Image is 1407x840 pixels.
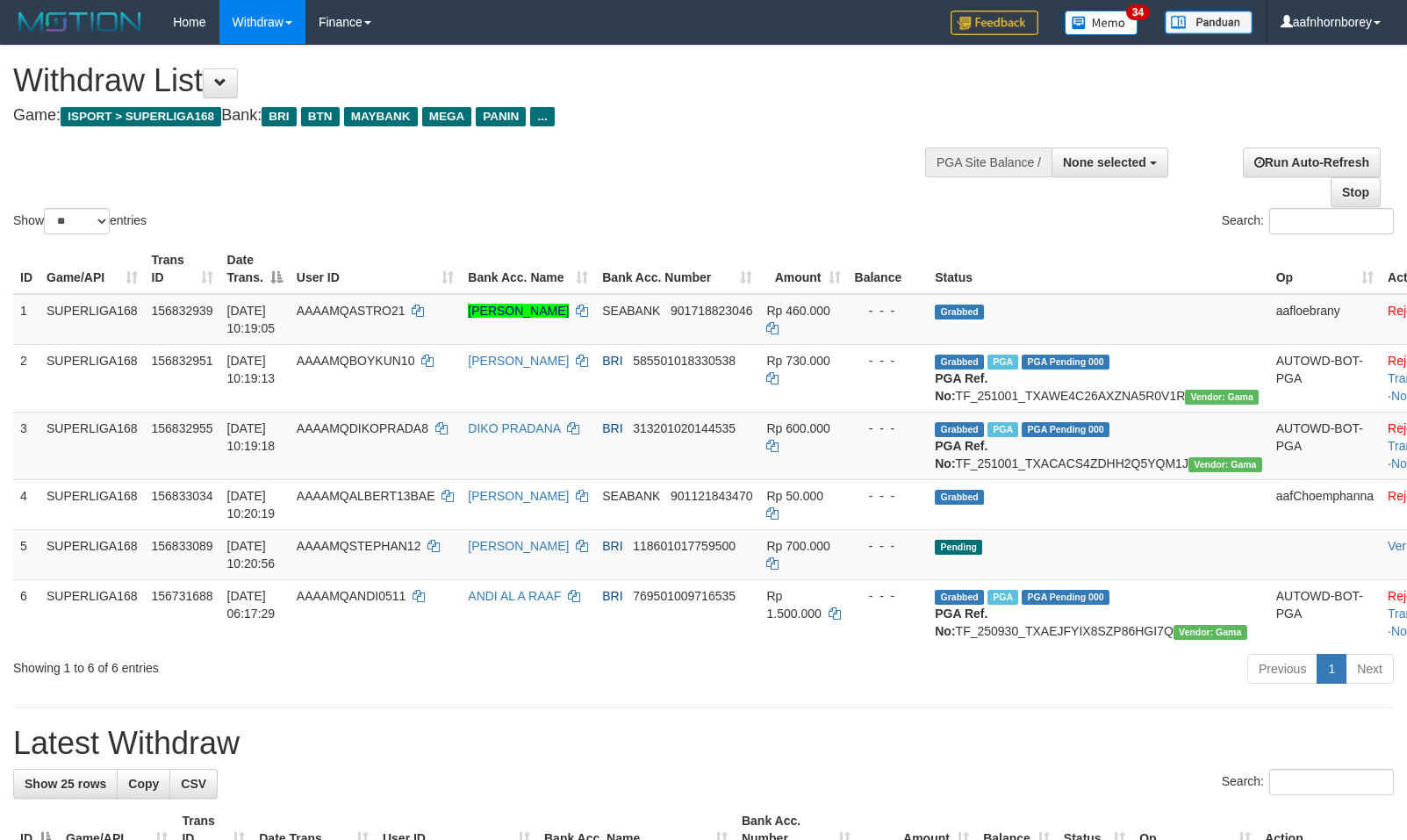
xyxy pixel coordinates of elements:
img: panduan.png [1165,11,1253,34]
td: SUPERLIGA168 [39,529,145,579]
th: Op: activate to sort column ascending [1269,244,1381,294]
b: PGA Ref. No: [935,439,987,470]
td: 4 [13,479,39,529]
span: PGA Pending [1022,355,1109,370]
h4: Game: Bank: [13,107,921,125]
span: [DATE] 10:19:13 [227,354,276,385]
td: AUTOWD-BOT-PGA [1269,344,1381,412]
span: AAAAMQASTRO21 [297,304,406,318]
span: BRI [602,354,622,368]
a: Run Auto-Refresh [1243,147,1381,177]
span: Grabbed [935,355,984,370]
td: SUPERLIGA168 [39,344,145,412]
span: 156832939 [152,304,213,318]
span: 156731688 [152,589,213,603]
span: PGA Pending [1022,422,1109,437]
span: Rp 50.000 [766,489,823,503]
img: Feedback.jpg [951,11,1038,35]
span: BRI [602,421,622,435]
span: Rp 730.000 [766,354,829,368]
span: Rp 1.500.000 [766,589,821,621]
span: ... [530,107,554,126]
img: Button%20Memo.svg [1065,11,1138,35]
th: Amount: activate to sort column ascending [759,244,847,294]
a: DIKO PRADANA [468,421,560,435]
span: [DATE] 06:17:29 [227,589,276,621]
td: SUPERLIGA168 [39,412,145,479]
span: Grabbed [935,305,984,319]
span: SEABANK [602,304,660,318]
h1: Latest Withdraw [13,726,1394,761]
div: - - - [855,420,922,437]
div: - - - [855,302,922,319]
span: Rp 600.000 [766,421,829,435]
th: Balance [848,244,929,294]
td: SUPERLIGA168 [39,294,145,345]
select: Showentries [44,208,110,234]
span: 34 [1126,4,1150,20]
span: Marked by aafromsomean [987,590,1018,605]
input: Search: [1269,769,1394,795]
span: Copy 585501018330538 to clipboard [633,354,736,368]
td: aafloebrany [1269,294,1381,345]
label: Show entries [13,208,147,234]
span: PANIN [476,107,526,126]
td: 1 [13,294,39,345]
a: Previous [1247,654,1317,684]
td: 3 [13,412,39,479]
span: Grabbed [935,490,984,505]
th: Status [928,244,1268,294]
span: CSV [181,777,206,791]
span: Show 25 rows [25,777,106,791]
span: MEGA [422,107,472,126]
span: Marked by aafsengchandara [987,422,1018,437]
td: AUTOWD-BOT-PGA [1269,412,1381,479]
span: AAAAMQALBERT13BAE [297,489,435,503]
span: AAAAMQDIKOPRADA8 [297,421,428,435]
span: MAYBANK [344,107,418,126]
span: Copy 901718823046 to clipboard [671,304,752,318]
a: 1 [1317,654,1346,684]
span: BRI [602,589,622,603]
td: TF_251001_TXAWE4C26AXZNA5R0V1R [928,344,1268,412]
div: - - - [855,587,922,605]
a: Stop [1331,177,1381,207]
th: Bank Acc. Name: activate to sort column ascending [461,244,595,294]
a: [PERSON_NAME] [468,539,569,553]
span: None selected [1063,155,1146,169]
span: AAAAMQBOYKUN10 [297,354,415,368]
th: ID [13,244,39,294]
span: 156832955 [152,421,213,435]
button: None selected [1052,147,1168,177]
span: [DATE] 10:19:05 [227,304,276,335]
input: Search: [1269,208,1394,234]
td: TF_250930_TXAEJFYIX8SZP86HGI7Q [928,579,1268,647]
div: - - - [855,352,922,370]
span: BRI [262,107,296,126]
span: Copy 901121843470 to clipboard [671,489,752,503]
td: TF_251001_TXACACS4ZDHH2Q5YQM1J [928,412,1268,479]
span: Grabbed [935,422,984,437]
span: Copy 118601017759500 to clipboard [633,539,736,553]
th: User ID: activate to sort column ascending [290,244,461,294]
span: 156833089 [152,539,213,553]
th: Bank Acc. Number: activate to sort column ascending [595,244,759,294]
img: MOTION_logo.png [13,9,147,35]
span: Pending [935,540,982,555]
a: [PERSON_NAME] [468,489,569,503]
div: Showing 1 to 6 of 6 entries [13,652,573,677]
h1: Withdraw List [13,63,921,98]
span: AAAAMQANDI0511 [297,589,406,603]
td: SUPERLIGA168 [39,579,145,647]
span: BRI [602,539,622,553]
td: aafChoemphanna [1269,479,1381,529]
label: Search: [1222,208,1394,234]
span: 156832951 [152,354,213,368]
span: [DATE] 10:20:56 [227,539,276,571]
td: AUTOWD-BOT-PGA [1269,579,1381,647]
a: Next [1346,654,1394,684]
span: AAAAMQSTEPHAN12 [297,539,421,553]
th: Date Trans.: activate to sort column descending [220,244,290,294]
div: - - - [855,537,922,555]
b: PGA Ref. No: [935,371,987,403]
